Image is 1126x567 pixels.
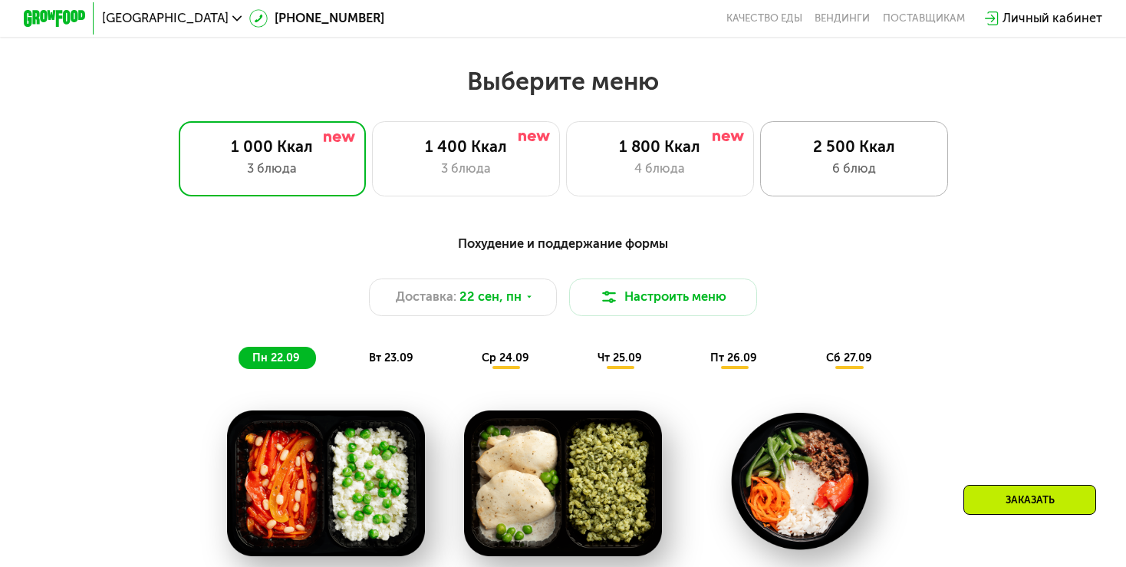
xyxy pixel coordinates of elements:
[726,12,802,25] a: Качество еды
[1003,9,1102,28] div: Личный кабинет
[815,12,870,25] a: Вендинги
[482,351,529,364] span: ср 24.09
[389,160,544,178] div: 3 блюда
[776,137,931,156] div: 2 500 Ккал
[396,288,456,306] span: Доставка:
[459,288,522,306] span: 22 сен, пн
[50,66,1076,97] h2: Выберите меню
[369,351,413,364] span: вт 23.09
[195,137,350,156] div: 1 000 Ккал
[195,160,350,178] div: 3 блюда
[389,137,544,156] div: 1 400 Ккал
[249,9,384,28] a: [PHONE_NUMBER]
[582,160,737,178] div: 4 блюда
[100,234,1026,253] div: Похудение и поддержание формы
[883,12,965,25] div: поставщикам
[102,12,229,25] span: [GEOGRAPHIC_DATA]
[776,160,931,178] div: 6 блюд
[569,279,757,316] button: Настроить меню
[826,351,872,364] span: сб 27.09
[252,351,300,364] span: пн 22.09
[710,351,757,364] span: пт 26.09
[582,137,737,156] div: 1 800 Ккал
[598,351,642,364] span: чт 25.09
[963,485,1096,515] div: Заказать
